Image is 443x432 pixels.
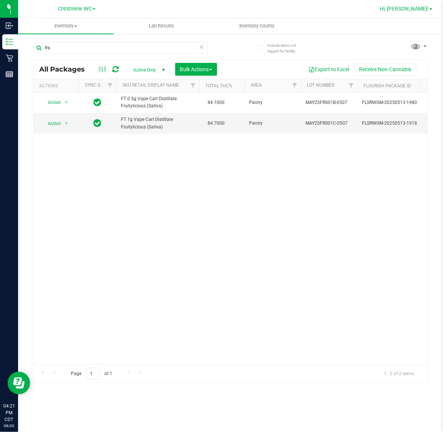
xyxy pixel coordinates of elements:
input: Search Package ID, Item Name, SKU, Lot or Part Number... [33,42,208,53]
span: Pantry [249,120,296,127]
span: FLSRWGM-20250513-1980 [362,99,436,106]
inline-svg: Reports [6,70,13,78]
span: FT 0.5g Vape Cart Distillate Fruitylicious (Sativa) [121,95,195,110]
a: SKU Retail Display Name [122,82,179,88]
span: Bulk Actions [180,66,212,72]
span: Page of 1 [64,368,119,380]
span: In Sync [94,118,102,128]
iframe: Resource center [8,372,30,394]
span: Include items not tagged for facility [267,43,305,54]
span: Action [41,97,61,108]
span: 84.7000 [204,118,228,129]
span: select [62,97,71,108]
span: In Sync [94,97,102,108]
span: Clear [199,42,204,52]
span: MAY25FRS01C-0507 [306,120,353,127]
a: Total THC% [205,83,232,89]
inline-svg: Inbound [6,22,13,29]
a: Filter [289,79,301,92]
button: Receive Non-Cannabis [354,63,416,76]
span: MAY25FRS01B-0507 [306,99,353,106]
a: Area [251,82,262,88]
p: 04:21 PM CDT [3,403,15,423]
span: select [62,118,71,129]
span: Pantry [249,99,296,106]
a: Sync Status [85,82,114,88]
span: FLSRWGM-20250513-1918 [362,120,436,127]
span: 1 - 2 of 2 items [378,368,420,379]
span: Action [41,118,61,129]
a: Inventory [18,18,114,34]
a: Lab Results [114,18,209,34]
div: Actions [39,83,76,89]
a: Flourish Package ID [364,83,411,89]
p: 08/20 [3,423,15,429]
span: FT 1g Vape Cart Distillate Fruitylicious (Sativa) [121,116,195,130]
span: Crestview WC [58,6,92,12]
span: All Packages [39,65,92,73]
span: Inventory [18,23,114,29]
button: Export to Excel [304,63,354,76]
input: 1 [86,368,100,380]
a: Inventory Counts [209,18,305,34]
inline-svg: Retail [6,54,13,62]
a: Filter [104,79,116,92]
a: Filter [187,79,199,92]
span: 84.1000 [204,97,228,108]
span: Lab Results [139,23,184,29]
a: Lot Number [307,82,334,88]
a: Filter [345,79,357,92]
button: Bulk Actions [175,63,217,76]
span: Hi, [PERSON_NAME]! [380,6,429,12]
span: Inventory Counts [229,23,285,29]
inline-svg: Inventory [6,38,13,46]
